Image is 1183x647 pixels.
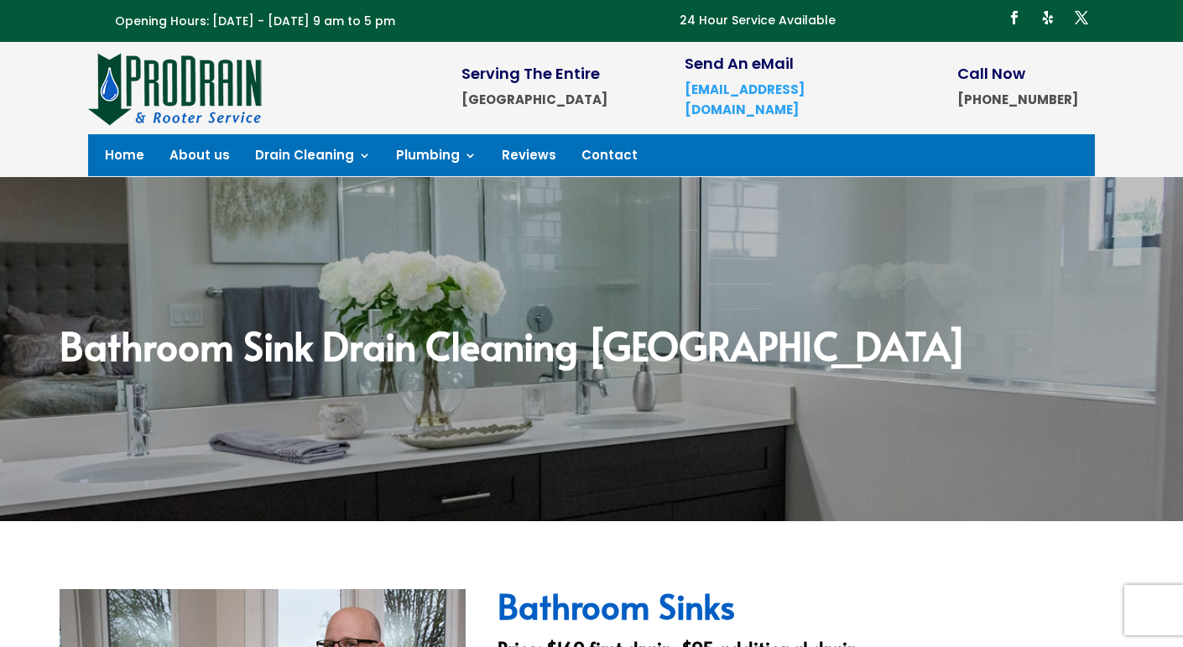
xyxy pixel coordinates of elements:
[88,50,263,126] img: site-logo-100h
[1034,4,1061,31] a: Follow on Yelp
[1068,4,1095,31] a: Follow on X
[1001,4,1028,31] a: Follow on Facebook
[957,91,1078,108] strong: [PHONE_NUMBER]
[396,149,477,168] a: Plumbing
[461,91,607,108] strong: [GEOGRAPHIC_DATA]
[461,63,600,84] span: Serving The Entire
[502,149,556,168] a: Reviews
[680,11,836,31] p: 24 Hour Service Available
[581,149,638,168] a: Contact
[498,589,1123,631] h2: Bathroom Sinks
[115,13,395,29] span: Opening Hours: [DATE] - [DATE] 9 am to 5 pm
[255,149,371,168] a: Drain Cleaning
[957,63,1025,84] span: Call Now
[60,326,1124,373] h2: Bathroom Sink Drain Cleaning [GEOGRAPHIC_DATA]
[105,149,144,168] a: Home
[685,81,805,118] a: [EMAIL_ADDRESS][DOMAIN_NAME]
[169,149,230,168] a: About us
[685,53,794,74] span: Send An eMail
